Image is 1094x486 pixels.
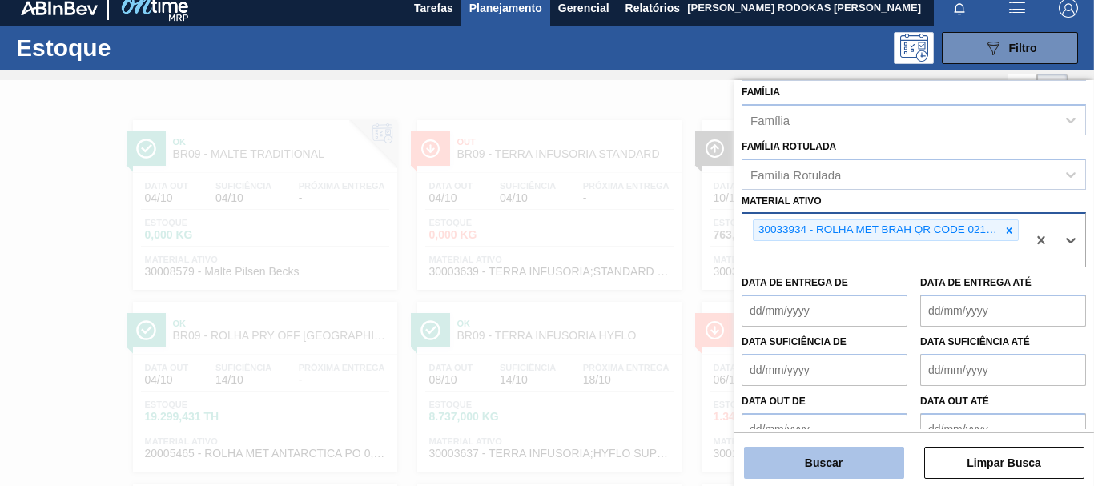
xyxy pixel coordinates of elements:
label: Material ativo [742,195,822,207]
input: dd/mm/yyyy [920,354,1086,386]
div: Família [750,113,790,127]
label: Família [742,86,780,98]
div: Visão em Lista [1008,74,1037,104]
label: Data out até [920,396,989,407]
input: dd/mm/yyyy [920,413,1086,445]
input: dd/mm/yyyy [742,295,907,327]
input: dd/mm/yyyy [742,354,907,386]
input: dd/mm/yyyy [742,413,907,445]
button: Filtro [942,32,1078,64]
h1: Estoque [16,38,240,57]
span: Filtro [1009,42,1037,54]
label: Data suficiência de [742,336,847,347]
input: dd/mm/yyyy [920,295,1086,327]
label: Data out de [742,396,806,407]
div: Pogramando: nenhum usuário selecionado [894,32,934,64]
label: Data suficiência até [920,336,1030,347]
label: Data de Entrega até [920,277,1032,288]
label: Data de Entrega de [742,277,848,288]
img: TNhmsLtSVTkK8tSr43FrP2fwEKptu5GPRR3wAAAABJRU5ErkJggg== [21,1,98,15]
div: 30033934 - ROLHA MET BRAH QR CODE 021CX105 [754,220,1000,240]
div: Família Rotulada [750,167,841,181]
div: Visão em Cards [1037,74,1068,104]
label: Família Rotulada [742,141,836,152]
